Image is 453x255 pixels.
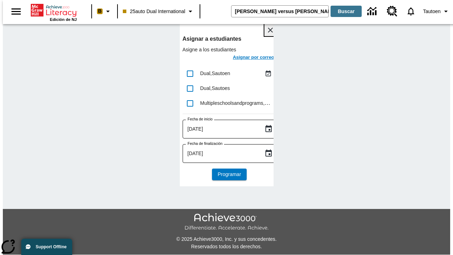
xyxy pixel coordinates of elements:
[262,122,276,136] button: Choose date, selected date is 16 sep 2025
[3,243,450,250] p: Reservados todos los derechos.
[183,34,276,44] h6: Asignar a estudiantes
[420,5,453,18] button: Perfil/Configuración
[363,2,383,21] a: Centro de información
[3,236,450,243] p: © 2025 Achieve3000, Inc. y sus concedentes.
[200,70,263,77] div: Dual, Sautoen
[331,6,362,17] button: Buscar
[231,53,276,63] button: Asignar por correo
[200,85,230,91] span: Dual , Sautoes
[264,24,276,36] button: Cerrar
[233,53,274,62] h6: Asignar por correo
[184,213,269,231] img: Achieve3000 Differentiate Accelerate Achieve
[200,100,283,106] span: Multipleschoolsandprograms , Sautoen
[231,6,328,17] input: Buscar campo
[98,7,102,16] span: B
[200,100,274,107] div: Multipleschoolsandprograms, Sautoen
[50,17,77,22] span: Edición de NJ
[120,5,197,18] button: Clase: 25auto Dual International, Selecciona una clase
[383,2,402,21] a: Centro de recursos, Se abrirá en una pestaña nueva.
[6,1,27,22] button: Abrir el menú lateral
[200,70,230,76] span: Dual , Sautoen
[21,239,72,255] button: Support Offline
[36,244,67,249] span: Support Offline
[262,146,276,160] button: Choose date, selected date is 16 sep 2025
[123,8,185,15] span: 25auto Dual International
[183,120,259,138] input: DD-MMMM-YYYY
[200,85,274,92] div: Dual, Sautoes
[423,8,441,15] span: Tautoen
[31,3,77,17] a: Portada
[31,2,77,22] div: Portada
[183,46,276,53] p: Asigne a los estudiantes
[188,117,213,122] label: Fecha de inicio
[183,144,259,163] input: DD-MMMM-YYYY
[188,141,223,146] label: Fecha de finalización
[94,5,115,18] button: Boost El color de la clase es melocotón. Cambiar el color de la clase.
[402,2,420,21] a: Notificaciones
[212,169,247,180] button: Programar
[218,171,241,178] span: Programar
[263,68,274,79] button: Asignado 16 sept al 16 sept
[180,21,274,186] div: lesson details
